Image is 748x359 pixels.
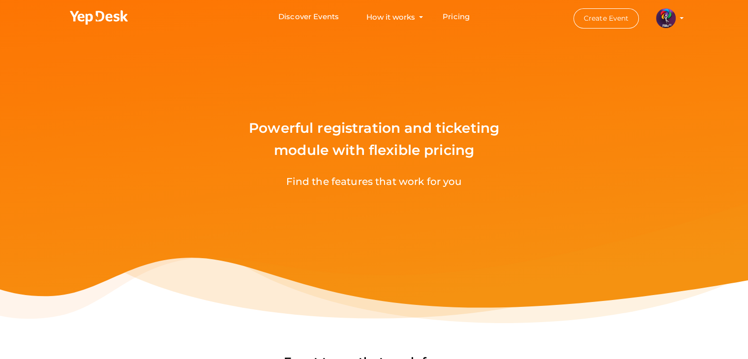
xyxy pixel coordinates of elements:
img: 5BK8ZL5P_small.png [656,8,676,28]
button: How it works [363,8,418,26]
button: Create Event [573,8,639,29]
div: Find the features that work for you [15,174,733,219]
div: Powerful registration and ticketing module with flexible pricing [15,105,733,174]
a: Pricing [443,8,470,26]
a: Discover Events [278,8,339,26]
